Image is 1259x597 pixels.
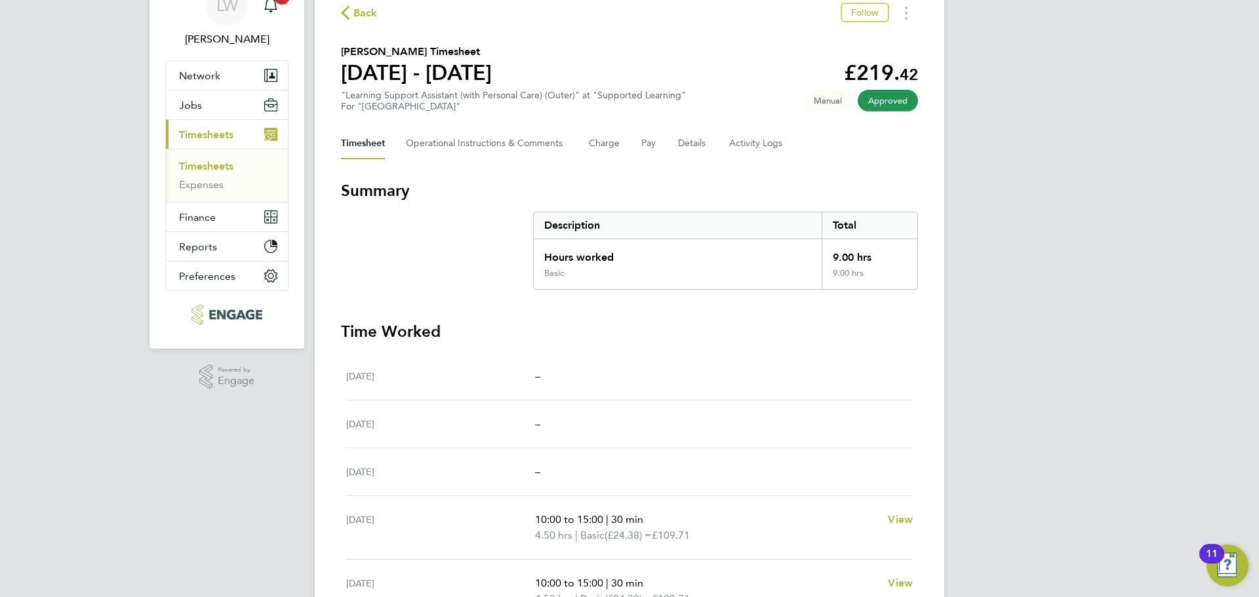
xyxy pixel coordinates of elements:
[346,368,535,384] div: [DATE]
[888,575,913,591] a: View
[166,149,288,202] div: Timesheets
[858,90,918,111] span: This timesheet has been approved.
[166,90,288,119] button: Jobs
[341,180,918,201] h3: Summary
[606,513,609,526] span: |
[822,212,917,239] div: Total
[341,44,492,60] h2: [PERSON_NAME] Timesheet
[199,364,255,389] a: Powered byEngage
[1207,545,1249,587] button: Open Resource Center, 11 new notifications
[353,5,378,21] span: Back
[179,69,220,82] span: Network
[535,417,540,430] span: –
[341,90,686,112] div: "Learning Support Assistant (with Personal Care) (Outer)" at "Supported Learning"
[166,120,288,149] button: Timesheets
[535,465,540,478] span: –
[652,529,690,541] span: £109.71
[346,416,535,432] div: [DATE]
[218,376,254,387] span: Engage
[179,99,202,111] span: Jobs
[191,304,262,325] img: xede-logo-retina.png
[535,529,572,541] span: 4.50 hrs
[179,211,216,223] span: Finance
[406,128,568,159] button: Operational Instructions & Comments
[822,239,917,268] div: 9.00 hrs
[179,241,217,253] span: Reports
[605,529,652,541] span: (£24.38) =
[535,513,603,526] span: 10:00 to 15:00
[841,3,889,22] button: Follow
[575,529,578,541] span: |
[535,370,540,382] span: –
[611,513,643,526] span: 30 min
[179,178,224,191] a: Expenses
[803,90,852,111] span: This timesheet was manually created.
[218,364,254,376] span: Powered by
[534,212,822,239] div: Description
[888,577,913,589] span: View
[166,61,288,90] button: Network
[822,268,917,289] div: 9.00 hrs
[341,321,918,342] h3: Time Worked
[851,7,879,18] span: Follow
[535,577,603,589] span: 10:00 to 15:00
[641,128,657,159] button: Pay
[544,268,564,279] div: Basic
[341,60,492,86] h1: [DATE] - [DATE]
[341,101,686,112] div: For "[GEOGRAPHIC_DATA]"
[166,261,288,290] button: Preferences
[341,128,385,159] button: Timesheet
[888,512,913,528] a: View
[341,5,378,21] button: Back
[346,512,535,543] div: [DATE]
[678,128,708,159] button: Details
[165,31,289,47] span: Lana Williams
[606,577,609,589] span: |
[179,270,235,282] span: Preferences
[844,60,918,85] app-decimal: £219.
[589,128,620,159] button: Charge
[166,202,288,231] button: Finance
[166,232,288,261] button: Reports
[165,304,289,325] a: Go to home page
[900,65,918,84] span: 42
[179,128,233,141] span: Timesheets
[534,239,822,268] div: Hours worked
[179,160,233,172] a: Timesheets
[894,3,918,23] button: Timesheets Menu
[1206,554,1218,571] div: 11
[611,577,643,589] span: 30 min
[729,128,784,159] button: Activity Logs
[346,464,535,480] div: [DATE]
[533,212,918,290] div: Summary
[580,528,605,543] span: Basic
[888,513,913,526] span: View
